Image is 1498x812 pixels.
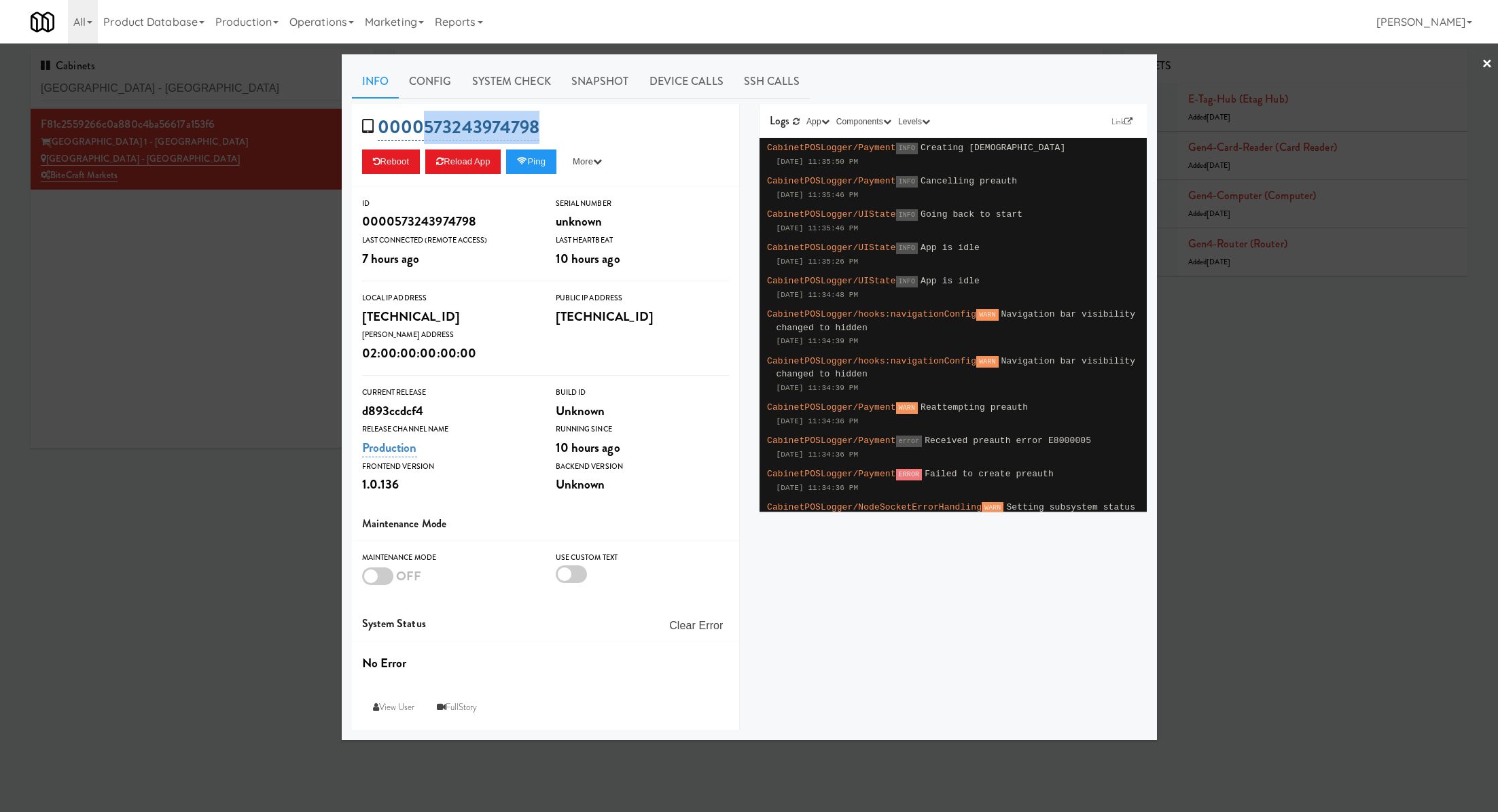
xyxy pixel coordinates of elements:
[556,423,729,436] div: Running Since
[426,695,488,720] a: FullStory
[777,224,859,232] span: [DATE] 11:35:46 PM
[896,402,918,414] span: WARN
[362,695,426,720] a: View User
[982,502,1003,514] span: WARN
[1108,115,1137,128] a: Link
[777,484,859,492] span: [DATE] 11:34:36 PM
[895,115,933,128] button: Levels
[925,469,1054,479] span: Failed to create preauth
[976,309,998,321] span: WARN
[556,197,729,211] div: Serial Number
[556,551,729,565] div: Use Custom Text
[777,309,1136,333] span: Navigation bar visibility changed to hidden
[362,342,535,365] div: 02:00:00:00:00:00
[362,473,535,496] div: 1.0.136
[362,400,535,423] div: d893ccdcf4
[777,451,859,459] span: [DATE] 11:34:36 PM
[767,309,976,319] span: CabinetPOSLogger/hooks:navigationConfig
[777,384,859,392] span: [DATE] 11:34:39 PM
[734,65,810,99] a: SSH Calls
[362,423,535,436] div: Release Channel Name
[896,176,918,188] span: INFO
[378,114,540,141] a: 0000573243974798
[556,292,729,305] div: Public IP Address
[777,191,859,199] span: [DATE] 11:35:46 PM
[639,65,734,99] a: Device Calls
[362,328,535,342] div: [PERSON_NAME] Address
[362,460,535,474] div: Frontend Version
[556,386,729,400] div: Build Id
[399,65,462,99] a: Config
[506,149,556,174] button: Ping
[896,209,918,221] span: INFO
[556,438,620,457] span: 10 hours ago
[896,436,923,447] span: error
[896,243,918,254] span: INFO
[362,438,417,457] a: Production
[896,469,923,480] span: ERROR
[561,65,639,99] a: Snapshot
[921,402,1028,412] span: Reattempting preauth
[556,210,729,233] div: unknown
[921,176,1017,186] span: Cancelling preauth
[925,436,1091,446] span: Received preauth error E8000005
[896,276,918,287] span: INFO
[803,115,833,128] button: App
[556,305,729,328] div: [TECHNICAL_ID]
[767,356,976,366] span: CabinetPOSLogger/hooks:navigationConfig
[1482,43,1493,86] a: ×
[362,386,535,400] div: Current Release
[767,143,896,153] span: CabinetPOSLogger/Payment
[396,567,421,585] span: OFF
[362,652,729,675] div: No Error
[425,149,501,174] button: Reload App
[921,243,980,253] span: App is idle
[767,436,896,446] span: CabinetPOSLogger/Payment
[362,149,421,174] button: Reboot
[556,473,729,496] div: Unknown
[767,469,896,479] span: CabinetPOSLogger/Payment
[362,292,535,305] div: Local IP Address
[362,516,447,531] span: Maintenance Mode
[664,614,728,638] button: Clear Error
[777,158,859,166] span: [DATE] 11:35:50 PM
[777,337,859,345] span: [DATE] 11:34:39 PM
[770,113,789,128] span: Logs
[833,115,895,128] button: Components
[556,460,729,474] div: Backend Version
[921,209,1022,219] span: Going back to start
[362,210,535,233] div: 0000573243974798
[896,143,918,154] span: INFO
[921,143,1065,153] span: Creating [DEMOGRAPHIC_DATA]
[777,291,859,299] span: [DATE] 11:34:48 PM
[767,176,896,186] span: CabinetPOSLogger/Payment
[362,305,535,328] div: [TECHNICAL_ID]
[976,356,998,368] span: WARN
[767,402,896,412] span: CabinetPOSLogger/Payment
[362,551,535,565] div: Maintenance Mode
[556,234,729,247] div: Last Heartbeat
[362,234,535,247] div: Last Connected (Remote Access)
[462,65,561,99] a: System Check
[921,276,980,286] span: App is idle
[362,197,535,211] div: ID
[767,502,982,512] span: CabinetPOSLogger/NodeSocketErrorHandling
[767,276,896,286] span: CabinetPOSLogger/UIState
[562,149,613,174] button: More
[556,400,729,423] div: Unknown
[362,249,420,268] span: 7 hours ago
[777,417,859,425] span: [DATE] 11:34:36 PM
[352,65,399,99] a: Info
[556,249,620,268] span: 10 hours ago
[767,209,896,219] span: CabinetPOSLogger/UIState
[362,616,426,631] span: System Status
[767,243,896,253] span: CabinetPOSLogger/UIState
[31,10,54,34] img: Micromart
[777,258,859,266] span: [DATE] 11:35:26 PM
